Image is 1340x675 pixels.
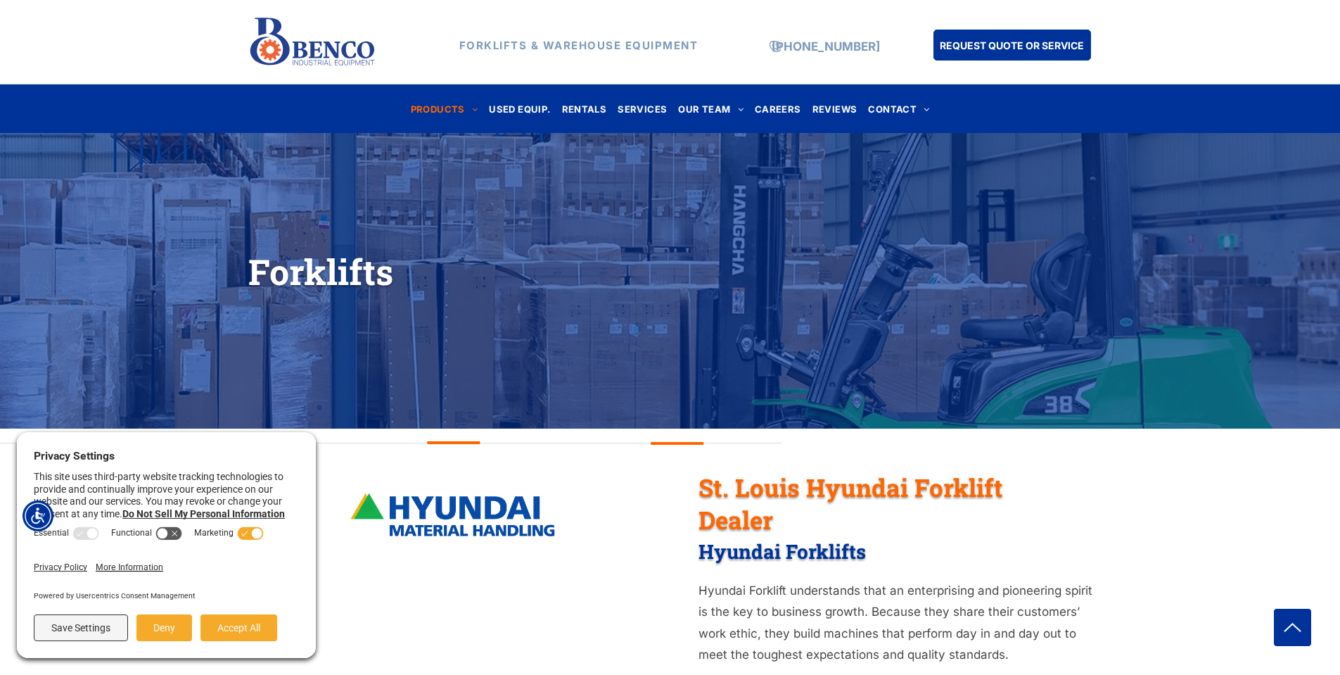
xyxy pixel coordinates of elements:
a: REVIEWS [807,99,863,118]
span: REQUEST QUOTE OR SERVICE [940,32,1084,58]
a: RENTALS [556,99,613,118]
strong: FORKLIFTS & WAREHOUSE EQUIPMENT [459,39,698,52]
img: bencoindustrial [347,491,558,538]
a: REQUEST QUOTE OR SERVICE [933,30,1091,61]
span: Hyundai Forklifts [698,538,866,564]
a: OUR TEAM [672,99,749,118]
span: Hyundai Forklift understands that an enterprising and pioneering spirit is the key to business gr... [698,583,1092,662]
a: CONTACT [862,99,935,118]
a: SERVICES [612,99,672,118]
a: PRODUCTS [405,99,484,118]
span: St. Louis Hyundai Forklift Dealer [698,471,1003,536]
span: Forklifts [248,248,393,295]
div: Accessibility Menu [23,500,53,531]
a: CAREERS [749,99,807,118]
a: USED EQUIP. [483,99,556,118]
a: [PHONE_NUMBER] [772,39,880,53]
